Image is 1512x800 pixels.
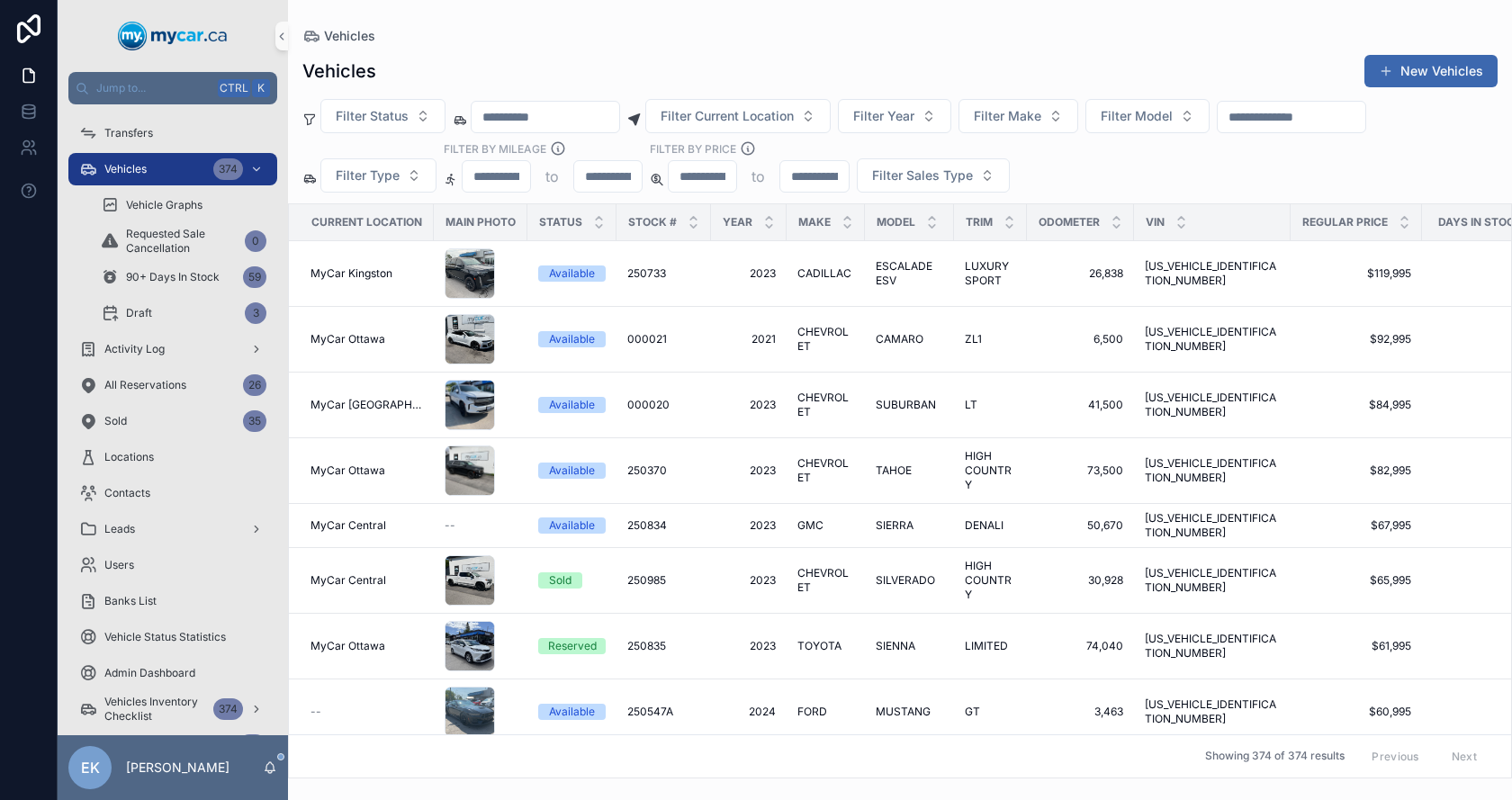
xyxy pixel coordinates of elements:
a: TAHOE [876,463,943,478]
p: to [751,166,765,187]
span: FORD [797,705,827,719]
p: [PERSON_NAME] [126,759,229,777]
span: Filter Status [336,107,409,125]
a: -- [445,518,517,533]
span: Status [539,215,582,229]
span: MyCar Ottawa [310,463,385,478]
div: Sold [549,572,571,589]
a: MUSTANG [876,705,943,719]
a: SILVERADO [876,573,943,588]
span: 250370 [627,463,667,478]
div: 374 [213,158,243,180]
a: 50,670 [1038,518,1123,533]
a: CHEVROLET [797,456,854,485]
a: DENALI [965,518,1016,533]
a: Vehicles Inventory Checklist374 [68,693,277,725]
button: Select Button [857,158,1010,193]
button: Select Button [320,99,445,133]
span: SIENNA [876,639,915,653]
span: 250733 [627,266,666,281]
a: Leads [68,513,277,545]
a: LIMITED [965,639,1016,653]
a: 2023 [722,639,776,653]
a: MyCar Kingston [310,266,423,281]
img: App logo [118,22,228,50]
a: Available [538,463,606,479]
a: 73,500 [1038,463,1123,478]
a: [US_VEHICLE_IDENTIFICATION_NUMBER] [1145,456,1280,485]
span: SIERRA [876,518,913,533]
div: 59 [243,266,266,288]
a: 561 [68,729,277,761]
a: 000021 [627,332,700,346]
span: [US_VEHICLE_IDENTIFICATION_NUMBER] [1145,325,1280,354]
a: Banks List [68,585,277,617]
span: VIN [1146,215,1165,229]
a: [US_VEHICLE_IDENTIFICATION_NUMBER] [1145,632,1280,661]
span: ZL1 [965,332,982,346]
span: Activity Log [104,342,165,356]
a: 26,838 [1038,266,1123,281]
span: Admin Dashboard [104,666,195,680]
a: HIGH COUNTRY [965,559,1016,602]
span: 6,500 [1038,332,1123,346]
span: Draft [126,306,152,320]
a: CHEVROLET [797,566,854,595]
span: Main Photo [445,215,516,229]
span: 90+ Days In Stock [126,270,220,284]
a: CHEVROLET [797,325,854,354]
a: Sold35 [68,405,277,437]
div: Available [549,331,595,347]
span: CAMARO [876,332,923,346]
a: 30,928 [1038,573,1123,588]
a: Sold [538,572,606,589]
a: $82,995 [1301,463,1411,478]
label: FILTER BY PRICE [650,140,736,157]
a: ESCALADE ESV [876,259,943,288]
span: CADILLAC [797,266,851,281]
a: $119,995 [1301,266,1411,281]
a: SIENNA [876,639,943,653]
button: Select Button [958,99,1078,133]
a: 2024 [722,705,776,719]
a: Vehicles374 [68,153,277,185]
a: Available [538,517,606,534]
a: 2023 [722,463,776,478]
span: MyCar Central [310,573,386,588]
span: Filter Type [336,166,400,184]
a: CHEVROLET [797,391,854,419]
a: MyCar Ottawa [310,639,423,653]
a: 250733 [627,266,700,281]
h1: Vehicles [302,58,376,84]
span: Ctrl [218,79,250,97]
span: Leads [104,522,135,536]
div: Available [549,463,595,479]
button: Select Button [320,158,436,193]
a: Vehicles [302,27,375,45]
a: CADILLAC [797,266,854,281]
a: [US_VEHICLE_IDENTIFICATION_NUMBER] [1145,511,1280,540]
span: Banks List [104,594,157,608]
a: ZL1 [965,332,1016,346]
a: HIGH COUNTRY [965,449,1016,492]
a: 250834 [627,518,700,533]
a: LUXURY SPORT [965,259,1016,288]
a: $65,995 [1301,573,1411,588]
a: Locations [68,441,277,473]
a: TOYOTA [797,639,854,653]
span: Vehicles Inventory Checklist [104,695,206,724]
a: $60,995 [1301,705,1411,719]
div: Available [549,704,595,720]
span: Contacts [104,486,150,500]
span: [US_VEHICLE_IDENTIFICATION_NUMBER] [1145,391,1280,419]
a: [US_VEHICLE_IDENTIFICATION_NUMBER] [1145,697,1280,726]
a: Available [538,265,606,282]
